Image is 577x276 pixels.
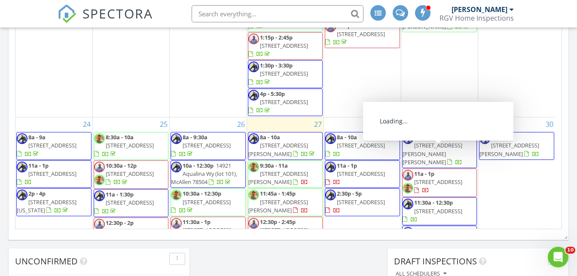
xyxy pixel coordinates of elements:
img: gpjzplpgcnr3.png [403,227,413,238]
span: [STREET_ADDRESS] [337,198,385,206]
img: gpjzplpgcnr3.png [171,133,182,144]
a: 11:45a - 1:45p [STREET_ADDRESS][PERSON_NAME] [248,188,323,216]
a: 2:30p - 5p [STREET_ADDRESS] [325,188,400,216]
span: [STREET_ADDRESS] [414,207,462,215]
a: 10:30a - 12:30p [STREET_ADDRESS] [171,190,231,214]
a: 11a - 1p [STREET_ADDRESS] [325,162,385,186]
a: Go to August 28, 2025 [390,117,401,131]
span: [STREET_ADDRESS] [28,170,76,178]
a: 1p - 3p [402,226,477,254]
a: 10a - 12:30p 14921 Aqualina Wy (lot 101), McAllen 78504 [171,162,237,186]
span: 1p - 3p [414,227,431,235]
span: 1:30p - 3:30p [260,61,293,69]
a: 11:30a - 12:30p [STREET_ADDRESS] [403,199,462,223]
input: Search everything... [192,5,363,22]
img: img_20250720_185139_380.jpg [94,133,105,144]
span: 14921 Aqualina Wy (lot 101), McAllen 78504 [171,162,237,186]
span: Unconfirmed [15,255,78,267]
a: 12:30p - 2:45p [STREET_ADDRESS][PERSON_NAME] [248,218,308,242]
span: 11a - 1p [28,162,49,169]
span: 8a - 10a [337,133,357,141]
span: [STREET_ADDRESS][PERSON_NAME] [106,227,154,243]
a: 2p - 4p [STREET_ADDRESS][US_STATE] [17,190,76,214]
img: gpjzplpgcnr3.png [248,133,259,144]
a: 2:45p [STREET_ADDRESS] [325,21,385,46]
a: SPECTORA [58,12,153,30]
a: 8:30a - 10a [STREET_ADDRESS] [94,132,168,160]
a: 8a - 9:30a [STREET_ADDRESS] [171,133,231,157]
span: Draft Inspections [394,255,477,267]
a: 12:30p - 2:30p [STREET_ADDRESS] [248,5,308,29]
img: gpjzplpgcnr3.png [403,133,413,144]
a: 1:15p - 2:45p [STREET_ADDRESS] [248,34,308,58]
span: [STREET_ADDRESS] [28,141,76,149]
a: 2p - 4p [STREET_ADDRESS][US_STATE] [16,188,92,216]
span: 8a - 10a [491,133,511,141]
span: 8a - 9a [28,133,46,141]
a: 11:30a - 12:30p [STREET_ADDRESS] [402,197,477,225]
a: 8a - 9:30a [STREET_ADDRESS] [171,132,245,160]
span: [STREET_ADDRESS] [337,30,385,38]
a: 11a - 1p [STREET_ADDRESS] [325,160,400,188]
img: gpjzplpgcnr3.png [248,90,259,101]
a: 11a - 1p [STREET_ADDRESS] [414,170,462,194]
span: [STREET_ADDRESS] [183,226,231,234]
img: profile_pic.jpg [171,218,182,229]
a: Go to August 24, 2025 [81,117,92,131]
span: 9a - 11a [414,133,434,141]
img: gpjzplpgcnr3.png [17,162,27,172]
a: 12:30p - 2p [STREET_ADDRESS][PERSON_NAME] [106,219,154,251]
a: 9a - 11a [STREET_ADDRESS][PERSON_NAME][PERSON_NAME] [402,132,477,168]
img: gpjzplpgcnr3.png [403,199,413,209]
a: 11a - 1p [STREET_ADDRESS] [16,160,92,188]
span: 11:45a - 1:45p [260,190,296,197]
span: 12:30p - 2:45p [260,218,296,226]
iframe: Intercom live chat [548,247,568,267]
a: 10a - 12:30p 14921 Aqualina Wy (lot 101), McAllen 78504 [171,160,245,188]
span: 10a - 12:30p [183,162,214,169]
img: gpjzplpgcnr3.png [94,190,105,201]
a: 8a - 10a [STREET_ADDRESS][PERSON_NAME] [479,132,554,160]
a: 8a - 10a [STREET_ADDRESS][PERSON_NAME] [248,133,316,157]
a: 1p - 3p [403,227,462,251]
a: 9a - 11a [STREET_ADDRESS][PERSON_NAME][PERSON_NAME] [403,133,462,166]
a: 8a - 10a [STREET_ADDRESS] [325,132,400,160]
img: img_20250720_185139_380.jpg [248,190,259,200]
img: gpjzplpgcnr3.png [171,162,182,172]
span: 11:30a - 1p [183,218,211,226]
img: gpjzplpgcnr3.png [325,133,336,144]
span: SPECTORA [82,4,153,22]
span: [STREET_ADDRESS] [260,70,308,77]
a: 8a - 10a [STREET_ADDRESS][PERSON_NAME] [248,132,323,160]
div: [PERSON_NAME] [452,5,507,14]
a: 2:30p - 5p [STREET_ADDRESS] [325,190,385,214]
span: [STREET_ADDRESS] [414,178,462,186]
img: gpjzplpgcnr3.png [17,133,27,144]
img: profile_pic.jpg [94,162,105,172]
img: img_20250720_185139_380.jpg [94,175,105,185]
span: [STREET_ADDRESS] [183,198,231,206]
a: Go to August 25, 2025 [158,117,169,131]
span: 10:30a - 12:30p [183,190,221,197]
a: 11:45a - 1:45p [STREET_ADDRESS][PERSON_NAME] [248,190,308,214]
span: 8a - 10a [260,133,280,141]
span: 1:15p - 2:45p [260,34,293,41]
a: 8a - 9a [STREET_ADDRESS] [16,132,92,160]
span: 8a - 9:30a [183,133,208,141]
img: gpjzplpgcnr3.png [479,133,490,144]
img: The Best Home Inspection Software - Spectora [58,4,76,23]
span: 12:30p - 2p [106,219,134,227]
a: 4p - 5:30p [STREET_ADDRESS] [248,90,308,114]
span: 10 [565,247,575,254]
span: 2:30p - 5p [337,190,362,197]
a: Go to August 26, 2025 [235,117,247,131]
span: [STREET_ADDRESS][PERSON_NAME][PERSON_NAME] [403,141,462,166]
a: 12:30p - 2:45p [STREET_ADDRESS][PERSON_NAME] [248,217,323,245]
span: [STREET_ADDRESS][PERSON_NAME] [248,198,308,214]
a: Go to August 30, 2025 [544,117,555,131]
img: img_20250720_185139_380.jpg [171,190,182,200]
a: 10:30a - 12:30p [STREET_ADDRESS] [171,188,245,216]
a: Go to August 29, 2025 [467,117,478,131]
span: [STREET_ADDRESS][US_STATE] [17,198,76,214]
span: [STREET_ADDRESS][PERSON_NAME] [479,141,539,157]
